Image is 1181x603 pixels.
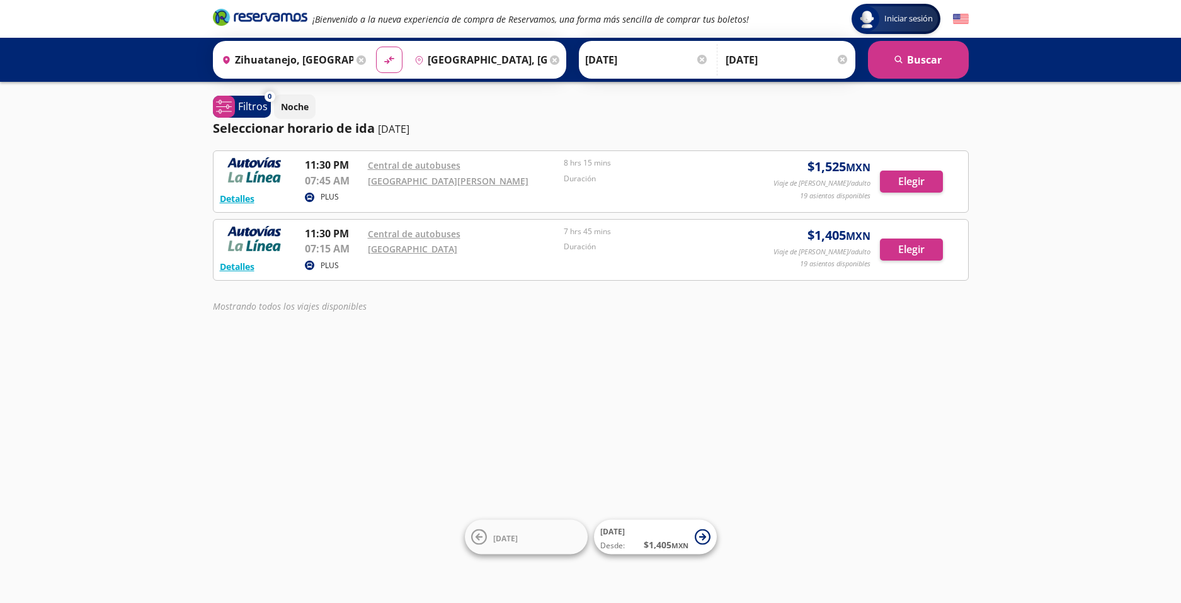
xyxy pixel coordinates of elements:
small: MXN [846,229,870,243]
i: Brand Logo [213,8,307,26]
button: [DATE]Desde:$1,405MXN [594,520,717,555]
span: [DATE] [600,526,625,537]
small: MXN [846,161,870,174]
p: Viaje de [PERSON_NAME]/adulto [773,178,870,189]
p: PLUS [321,260,339,271]
p: Duración [564,173,754,184]
p: Noche [281,100,309,113]
p: 19 asientos disponibles [800,191,870,201]
a: Central de autobuses [368,228,460,240]
input: Buscar Destino [409,44,547,76]
a: Central de autobuses [368,159,460,171]
span: Iniciar sesión [879,13,938,25]
img: RESERVAMOS [220,157,289,183]
p: PLUS [321,191,339,203]
button: Noche [274,94,316,119]
p: 07:45 AM [305,173,362,188]
p: 8 hrs 15 mins [564,157,754,169]
button: Detalles [220,260,254,273]
a: [GEOGRAPHIC_DATA] [368,243,457,255]
p: 11:30 PM [305,157,362,172]
small: MXN [671,541,688,550]
button: Elegir [880,171,943,193]
span: Desde: [600,540,625,551]
span: $ 1,405 [644,538,688,551]
em: ¡Bienvenido a la nueva experiencia de compra de Reservamos, una forma más sencilla de comprar tus... [312,13,749,25]
span: [DATE] [493,533,518,543]
button: Detalles [220,192,254,205]
a: [GEOGRAPHIC_DATA][PERSON_NAME] [368,175,528,187]
p: 11:30 PM [305,226,362,241]
span: $ 1,525 [807,157,870,176]
p: 19 asientos disponibles [800,259,870,269]
button: English [953,11,969,27]
span: 0 [268,91,271,102]
button: Elegir [880,239,943,261]
p: Filtros [238,99,268,114]
p: 07:15 AM [305,241,362,256]
p: Viaje de [PERSON_NAME]/adulto [773,247,870,257]
p: Duración [564,241,754,252]
input: Opcional [726,44,849,76]
img: RESERVAMOS [220,226,289,251]
span: $ 1,405 [807,226,870,245]
button: [DATE] [465,520,588,555]
em: Mostrando todos los viajes disponibles [213,300,367,312]
p: Seleccionar horario de ida [213,119,375,138]
p: 7 hrs 45 mins [564,226,754,237]
a: Brand Logo [213,8,307,30]
input: Buscar Origen [217,44,354,76]
button: 0Filtros [213,96,271,118]
input: Elegir Fecha [585,44,709,76]
p: [DATE] [378,121,409,137]
button: Buscar [868,41,969,79]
